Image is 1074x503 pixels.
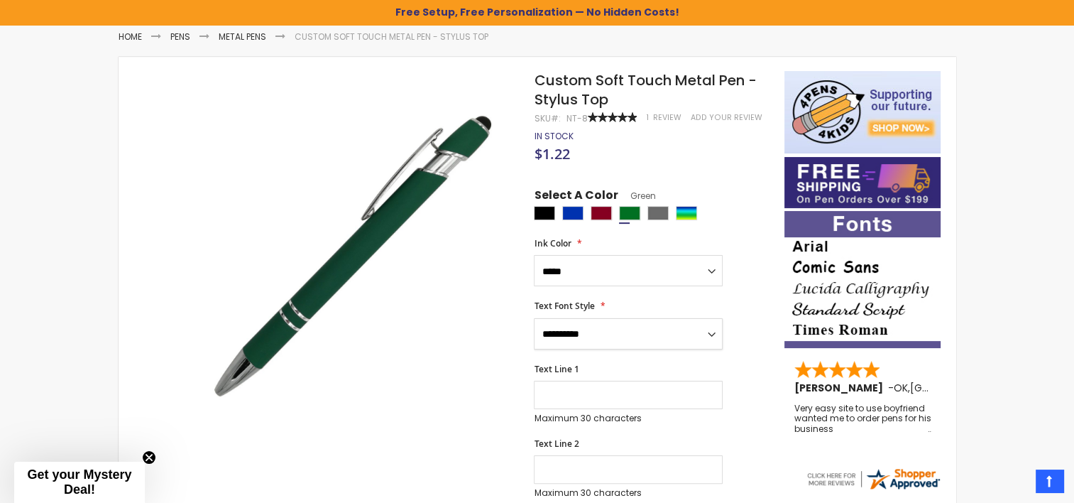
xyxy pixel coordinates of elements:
[119,31,142,43] a: Home
[295,31,488,43] li: Custom Soft Touch Metal Pen - Stylus Top
[647,206,669,220] div: Grey
[534,237,571,249] span: Ink Color
[646,112,648,123] span: 1
[170,31,190,43] a: Pens
[562,206,583,220] div: Blue
[27,467,131,497] span: Get your Mystery Deal!
[534,487,723,499] p: Maximum 30 characters
[190,92,515,416] img: regal_rubber_green_n_2_1_2.jpg
[888,381,1014,395] span: - ,
[591,206,612,220] div: Burgundy
[534,438,579,450] span: Text Line 2
[142,450,156,465] button: Close teaser
[534,70,756,109] span: Custom Soft Touch Metal Pen - Stylus Top
[910,381,1014,395] span: [GEOGRAPHIC_DATA]
[618,190,655,202] span: Green
[690,112,762,123] a: Add Your Review
[534,413,723,424] p: Maximum 30 characters
[587,112,637,122] div: 100%
[619,206,640,220] div: Green
[534,131,573,142] div: Availability
[894,381,908,395] span: OK
[794,381,888,395] span: [PERSON_NAME]
[534,363,579,375] span: Text Line 1
[784,157,941,208] img: Free shipping on orders over $199
[566,113,587,124] div: NT-8
[14,462,145,503] div: Get your Mystery Deal!Close teaser
[534,188,618,207] span: Select A Color
[784,211,941,348] img: font-personalization-examples
[534,112,560,124] strong: SKU
[534,130,573,142] span: In stock
[652,112,681,123] span: Review
[534,144,569,163] span: $1.22
[646,112,683,123] a: 1 Review
[219,31,266,43] a: Metal Pens
[784,71,941,153] img: 4pens 4 kids
[676,206,697,220] div: Assorted
[534,206,555,220] div: Black
[534,300,594,312] span: Text Font Style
